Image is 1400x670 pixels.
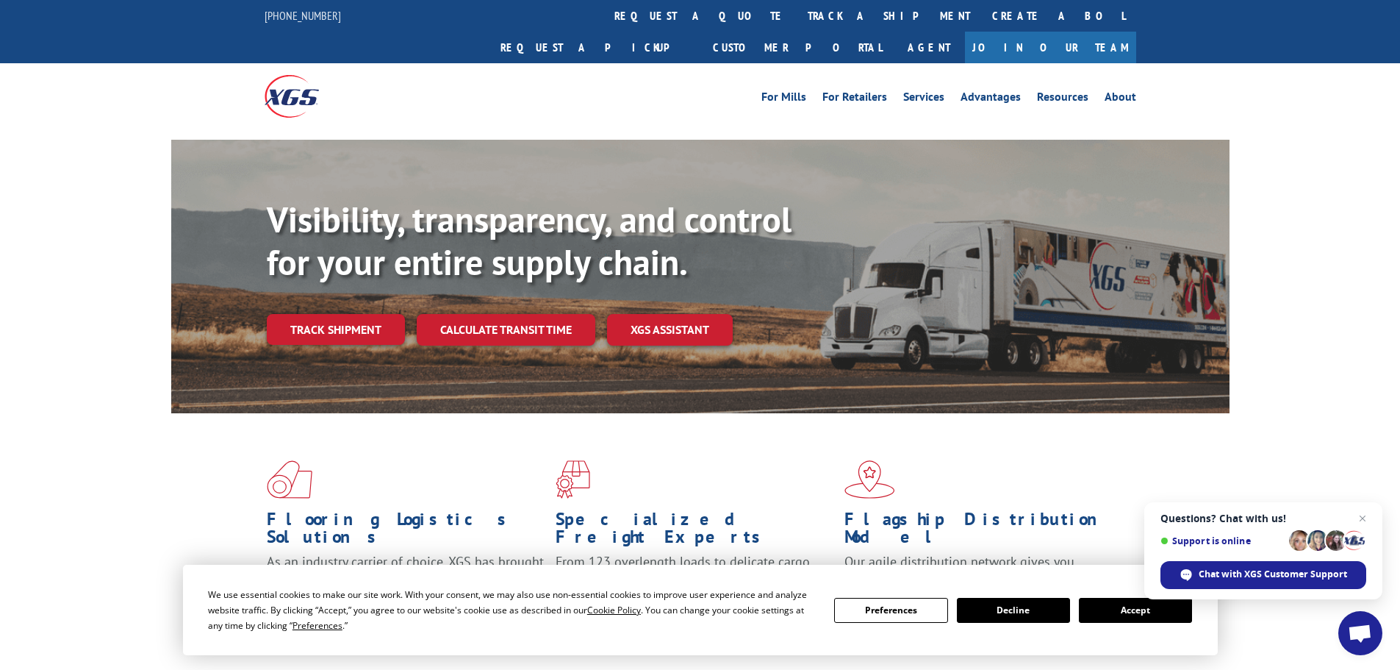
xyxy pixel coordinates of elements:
span: As an industry carrier of choice, XGS has brought innovation and dedication to flooring logistics... [267,553,544,605]
a: Services [903,91,944,107]
button: Preferences [834,598,947,623]
a: Track shipment [267,314,405,345]
img: xgs-icon-focused-on-flooring-red [556,460,590,499]
span: Questions? Chat with us! [1160,513,1366,524]
div: Open chat [1338,611,1382,655]
a: For Mills [761,91,806,107]
span: Our agile distribution network gives you nationwide inventory management on demand. [844,553,1115,588]
span: Support is online [1160,535,1284,546]
p: From 123 overlength loads to delicate cargo, our experienced staff knows the best way to move you... [556,553,833,619]
button: Decline [957,598,1070,623]
span: Cookie Policy [587,604,641,616]
a: Request a pickup [489,32,702,63]
a: For Retailers [822,91,887,107]
a: Join Our Team [965,32,1136,63]
a: Agent [893,32,965,63]
img: xgs-icon-total-supply-chain-intelligence-red [267,460,312,499]
span: Close chat [1354,510,1371,527]
span: Preferences [292,619,342,632]
a: Customer Portal [702,32,893,63]
h1: Flagship Distribution Model [844,510,1122,553]
div: Chat with XGS Customer Support [1160,561,1366,589]
h1: Flooring Logistics Solutions [267,510,545,553]
a: About [1105,91,1136,107]
span: Chat with XGS Customer Support [1199,568,1347,581]
img: xgs-icon-flagship-distribution-model-red [844,460,895,499]
a: XGS ASSISTANT [607,314,733,346]
h1: Specialized Freight Experts [556,510,833,553]
b: Visibility, transparency, and control for your entire supply chain. [267,196,791,285]
a: Calculate transit time [417,314,595,346]
div: Cookie Consent Prompt [183,565,1218,655]
a: Advantages [961,91,1021,107]
a: [PHONE_NUMBER] [265,8,341,23]
button: Accept [1079,598,1192,623]
a: Resources [1037,91,1088,107]
div: We use essential cookies to make our site work. With your consent, we may also use non-essential ... [208,587,816,633]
